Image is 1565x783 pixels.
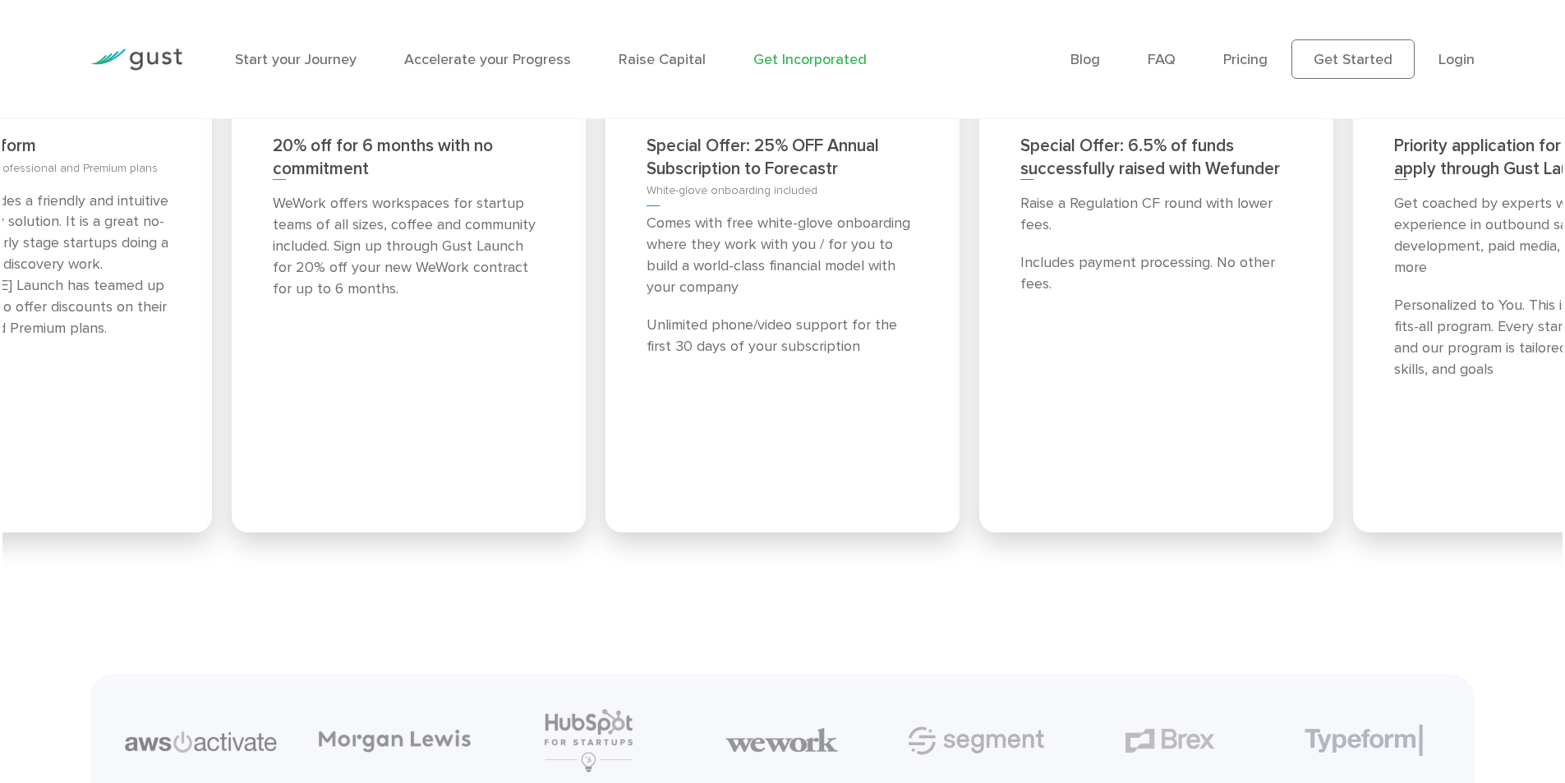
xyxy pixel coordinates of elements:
[1148,51,1176,68] a: FAQ
[404,51,571,68] a: Accelerate your Progress
[545,709,633,772] img: Hubspot
[273,193,545,300] p: WeWork offers workspaces for startup teams of all sizes, coffee and community included. Sign up t...
[1438,51,1475,68] a: Login
[907,712,1046,769] img: Segment
[1070,51,1100,68] a: Blog
[647,183,817,206] span: White-glove onboarding included
[1291,39,1415,79] a: Get Started
[647,135,918,181] div: Special Offer: 25% OFF Annual Subscription to Forecastr
[647,213,918,298] p: Comes with free white-glove onboarding where they work with you / for you to build a world-class ...
[125,731,277,753] img: Aws
[1305,725,1423,756] img: Typeform
[273,135,545,181] div: 20% off for 6 months with no commitment
[1223,51,1268,68] a: Pricing
[1020,193,1292,236] p: Raise a Regulation CF round with lower fees.
[319,730,471,753] img: Morgan Lewis
[619,51,706,68] a: Raise Capital
[1020,135,1292,181] div: Special Offer: 6.5% of funds successfully raised with Wefunder
[1125,729,1214,753] img: Brex
[753,51,867,68] a: Get Incorporated
[90,48,182,71] img: Gust Logo
[647,315,918,357] p: Unlimited phone/video support for the first 30 days of your subscription
[1020,252,1292,295] p: Includes payment processing. No other fees.
[725,726,839,754] img: We Work
[235,51,357,68] a: Start your Journey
